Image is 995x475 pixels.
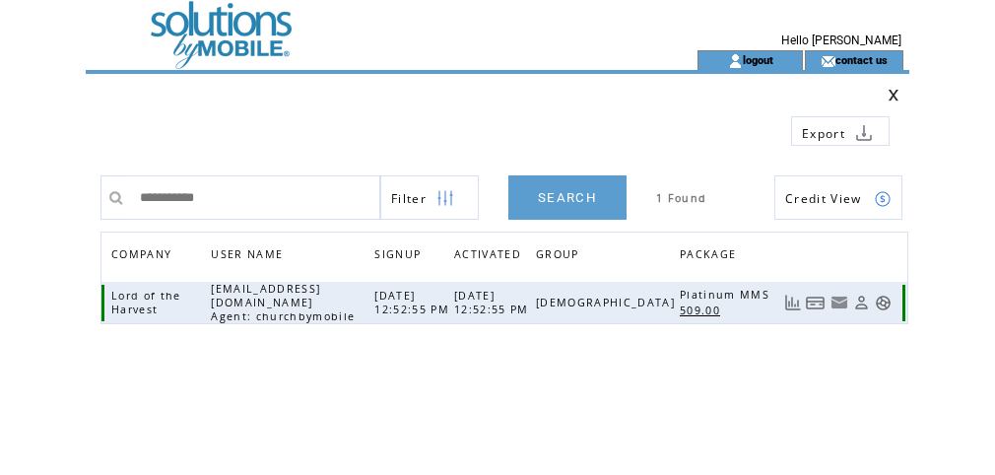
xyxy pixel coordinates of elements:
a: Filter [380,175,479,220]
span: Show filters [391,190,427,207]
span: Hello [PERSON_NAME] [781,34,901,47]
span: USER NAME [211,242,288,271]
a: Resend welcome email to this user [830,294,848,311]
span: SIGNUP [374,242,426,271]
img: filters.png [436,176,454,221]
a: View Profile [853,295,870,311]
a: contact us [835,53,888,66]
img: download.png [855,124,873,142]
a: 509.00 [680,302,730,318]
span: [EMAIL_ADDRESS][DOMAIN_NAME] Agent: churchbymobile [211,282,360,323]
span: Export to csv file [802,125,845,142]
span: GROUP [536,242,584,271]
span: Show Credits View [785,190,862,207]
a: View Usage [784,295,801,311]
a: View Bills [806,295,826,311]
span: 509.00 [680,304,725,317]
a: logout [743,53,773,66]
a: ACTIVATED [454,242,531,271]
span: [DEMOGRAPHIC_DATA] [536,296,680,309]
a: GROUP [536,242,589,271]
a: USER NAME [211,247,288,259]
span: ACTIVATED [454,242,526,271]
img: credits.png [874,190,892,208]
span: Lord of the Harvest [111,289,181,316]
a: Credit View [774,175,902,220]
a: Export [791,116,890,146]
span: [DATE] 12:52:55 PM [454,289,534,316]
span: [DATE] 12:52:55 PM [374,289,454,316]
a: PACKAGE [680,242,746,271]
span: PACKAGE [680,242,741,271]
img: contact_us_icon.gif [821,53,835,69]
img: account_icon.gif [728,53,743,69]
a: Support [875,295,892,311]
a: COMPANY [111,247,176,259]
span: 1 Found [656,191,706,205]
a: SEARCH [508,175,627,220]
span: Platinum MMS [680,288,774,302]
span: COMPANY [111,242,176,271]
a: SIGNUP [374,247,426,259]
